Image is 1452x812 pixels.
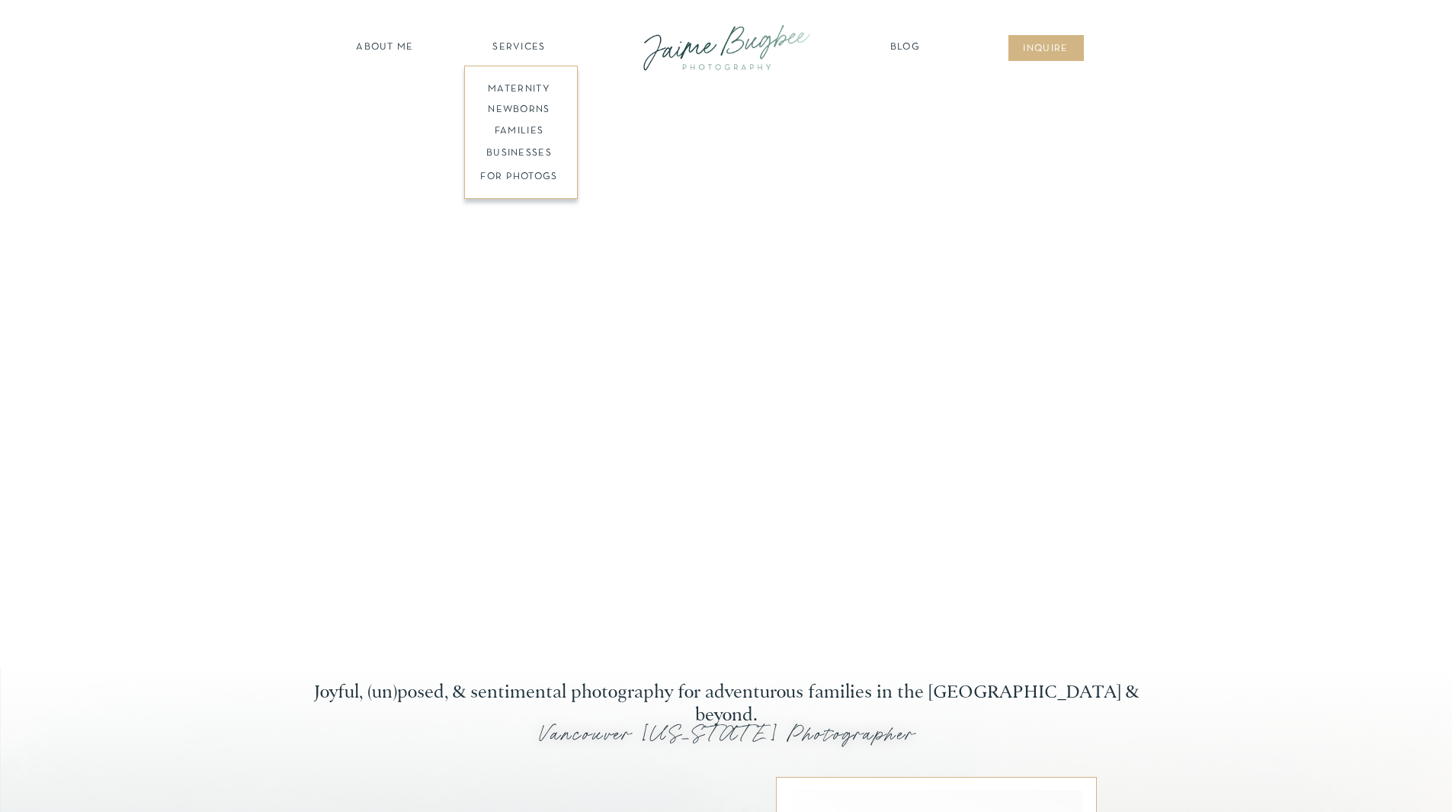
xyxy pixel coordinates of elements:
a: FOR PHOTOGS [461,170,578,185]
a: newborns [461,103,578,120]
a: about ME [352,40,418,56]
a: BUSINESSES [461,146,578,161]
a: inqUIre [1015,42,1077,57]
h2: Joyful, (un)posed, & sentimental photography for adventurous families in the [GEOGRAPHIC_DATA] & ... [300,682,1153,704]
a: families [461,124,578,139]
h1: Vancouver [US_STATE] Photographer [226,723,1228,756]
a: maternity [470,82,569,93]
a: Blog [886,40,925,56]
a: SERVICES [476,40,563,56]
